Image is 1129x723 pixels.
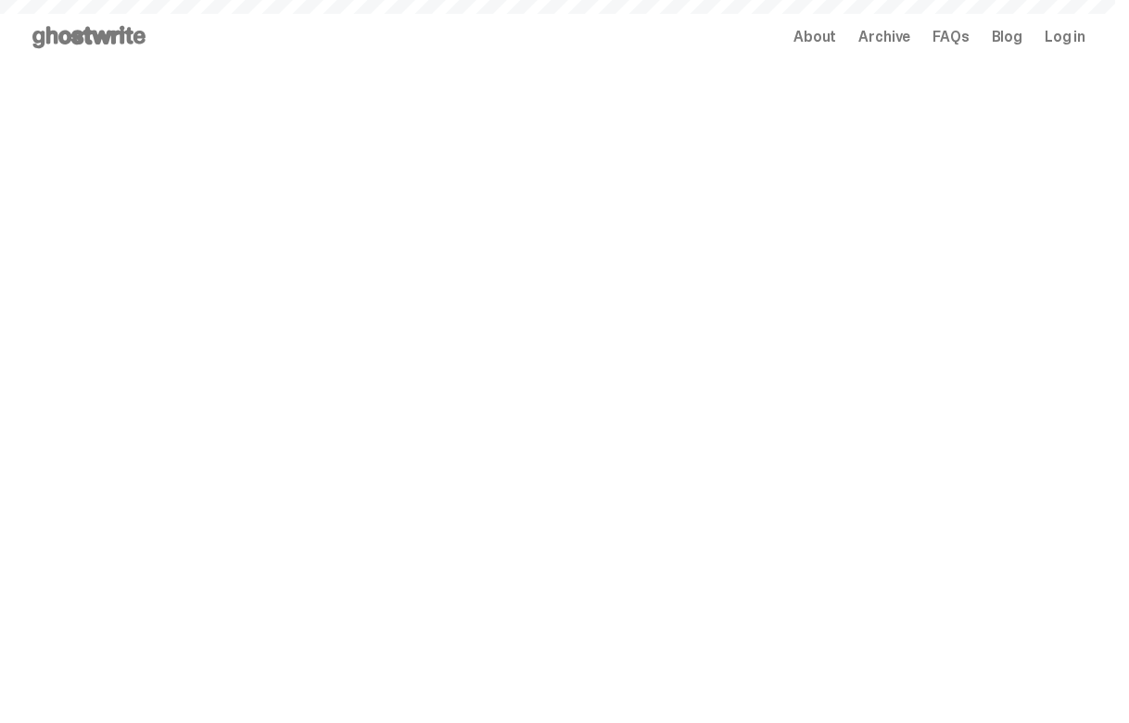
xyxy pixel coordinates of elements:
[858,30,910,44] a: Archive
[932,30,969,44] a: FAQs
[992,30,1022,44] a: Blog
[793,30,836,44] a: About
[1045,30,1085,44] a: Log in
